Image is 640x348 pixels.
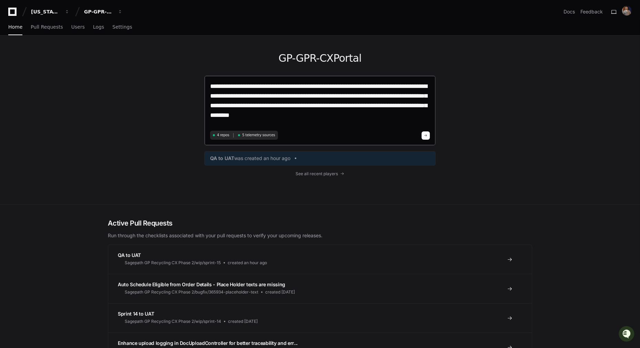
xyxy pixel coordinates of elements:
a: Users [71,19,85,35]
span: QA to UAT [210,155,234,162]
span: Home [8,25,22,29]
span: 5 telemetry sources [242,132,275,138]
div: Start new chat [23,51,113,58]
a: QA to UATSagepath GP Recycling CX Phase 2/wip/sprint-15created an hour ago [108,245,532,274]
iframe: Open customer support [618,325,637,344]
span: 4 repos [217,132,229,138]
span: created an hour ago [228,260,267,266]
a: Pull Requests [31,19,63,35]
button: Feedback [580,8,603,15]
span: Auto Schedule Eligible from Order Details - Place Holder texts are missing [118,281,285,287]
span: QA to UAT [118,252,141,258]
button: Start new chat [117,53,125,62]
p: Run through the checklists associated with your pull requests to verify your upcoming releases. [108,232,532,239]
span: Sagepath GP Recycling CX Phase 2/wip/sprint-15 [125,260,221,266]
span: See all recent players [296,171,338,177]
div: We're offline, but we'll be back soon! [23,58,100,64]
img: 1756235613930-3d25f9e4-fa56-45dd-b3ad-e072dfbd1548 [7,51,19,64]
img: Mr Abhinav Kumar [7,86,18,97]
span: Sprint 14 to UAT [118,311,154,317]
span: created [DATE] [265,289,295,295]
h2: Active Pull Requests [108,218,532,228]
a: Powered byPylon [49,108,83,113]
span: Enhance upload logging in DocUploadController for better traceability and err... [118,340,298,346]
a: Docs [564,8,575,15]
span: Logs [93,25,104,29]
span: Settings [112,25,132,29]
span: [DATE] [68,92,82,98]
img: 176496148 [622,6,632,16]
a: Auto Schedule Eligible from Order Details - Place Holder texts are missingSagepath GP Recycling C... [108,274,532,303]
button: GP-GPR-CXPortal [81,6,125,18]
button: [US_STATE] Pacific [28,6,72,18]
span: Users [71,25,85,29]
a: Settings [112,19,132,35]
span: Pull Requests [31,25,63,29]
span: Sagepath GP Recycling CX Phase 2/bugfix/365934-placeholder-text [125,289,258,295]
span: created [DATE] [228,319,258,324]
div: [US_STATE] Pacific [31,8,61,15]
a: Home [8,19,22,35]
span: • [64,92,66,98]
a: See all recent players [204,171,436,177]
img: PlayerZero [7,7,21,21]
a: Sprint 14 to UATSagepath GP Recycling CX Phase 2/wip/sprint-14created [DATE] [108,303,532,332]
span: Sagepath GP Recycling CX Phase 2/wip/sprint-14 [125,319,221,324]
div: Past conversations [7,75,46,81]
span: was created an hour ago [234,155,290,162]
h1: GP-GPR-CXPortal [204,52,436,64]
div: GP-GPR-CXPortal [84,8,114,15]
span: Mr [PERSON_NAME] [21,92,62,98]
span: Pylon [69,108,83,113]
div: Welcome [7,28,125,39]
button: See all [107,74,125,82]
a: QA to UATwas created an hour ago [210,155,430,162]
a: Logs [93,19,104,35]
